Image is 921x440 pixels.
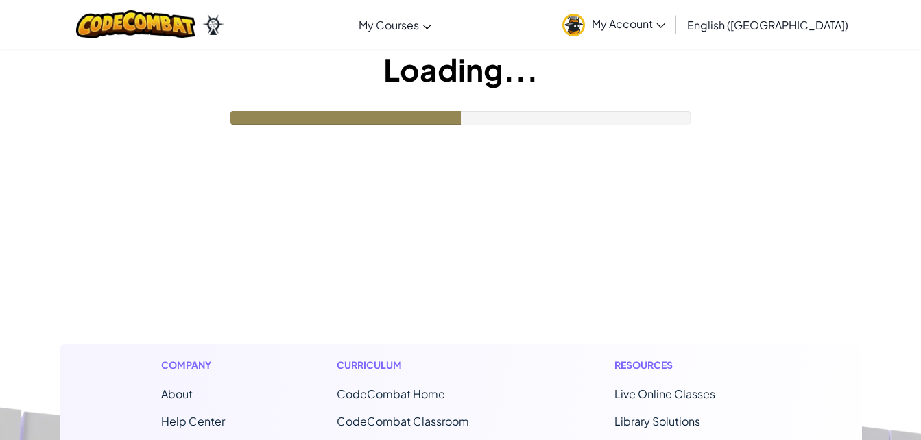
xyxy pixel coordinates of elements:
a: My Courses [352,6,438,43]
span: English ([GEOGRAPHIC_DATA]) [687,18,848,32]
span: My Account [592,16,665,31]
img: CodeCombat logo [76,10,196,38]
a: Help Center [161,414,225,428]
a: Live Online Classes [614,387,715,401]
img: avatar [562,14,585,36]
a: English ([GEOGRAPHIC_DATA]) [680,6,855,43]
h1: Resources [614,358,761,372]
a: CodeCombat Classroom [337,414,469,428]
a: Library Solutions [614,414,700,428]
h1: Company [161,358,225,372]
img: Ozaria [202,14,224,35]
a: About [161,387,193,401]
h1: Curriculum [337,358,503,372]
span: My Courses [359,18,419,32]
span: CodeCombat Home [337,387,445,401]
a: My Account [555,3,672,46]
